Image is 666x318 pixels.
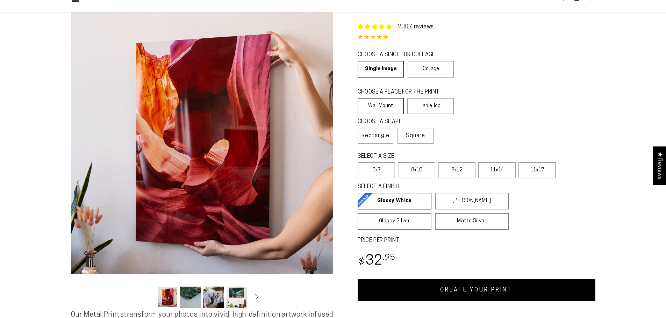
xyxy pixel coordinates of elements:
button: Load image 2 in gallery view [180,287,201,308]
button: Load image 1 in gallery view [157,287,178,308]
bdi: 32 [358,254,396,268]
media-gallery: Gallery Viewer [71,12,333,310]
label: 8x12 [438,162,475,178]
a: Single Image [358,61,404,77]
div: Click to open Judge.me floating reviews tab [653,146,666,185]
label: Table Top [407,98,454,114]
label: Wall Mount [358,98,404,114]
label: PRICE PER PRINT [358,237,595,245]
a: Glossy White [358,193,431,209]
a: Glossy Silver [358,213,431,230]
a: 2307 reviews. [398,24,435,30]
a: Matte Silver [435,213,509,230]
button: Load image 4 in gallery view [226,287,247,308]
label: 11x14 [478,162,516,178]
label: 11x17 [518,162,556,178]
a: [PERSON_NAME] [435,193,509,209]
sup: .95 [383,254,395,262]
label: 5x7 [358,162,395,178]
legend: CHOOSE A SINGLE OR COLLAGE [358,51,448,59]
span: Rectangle [361,132,389,140]
button: Slide left [139,289,155,305]
button: Load image 3 in gallery view [203,287,224,308]
span: $ [359,258,365,267]
legend: SELECT A FINISH [358,183,492,191]
a: CREATE YOUR PRINT [358,279,595,301]
legend: CHOOSE A SHAPE [358,118,427,126]
div: 4.85 out of 5.0 stars [358,33,595,43]
span: Square [406,132,425,140]
label: 8x10 [398,162,435,178]
a: Collage [408,61,454,77]
legend: SELECT A SIZE [358,153,497,161]
button: Slide right [249,289,265,305]
legend: CHOOSE A PLACE FOR THE PRINT [358,88,447,96]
